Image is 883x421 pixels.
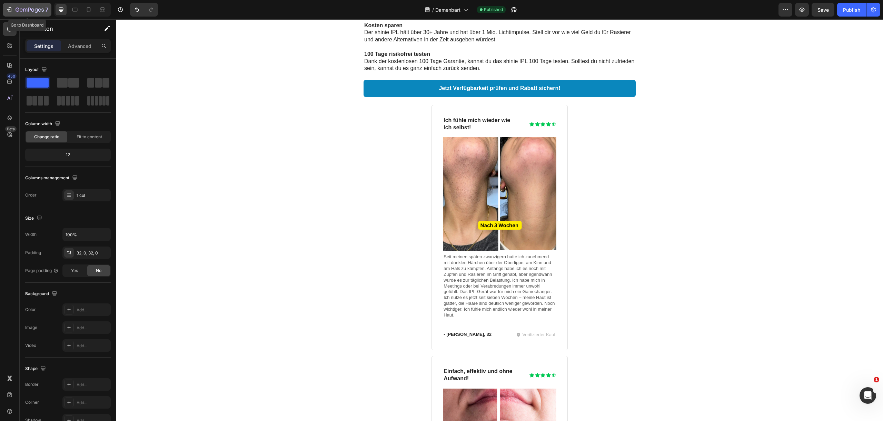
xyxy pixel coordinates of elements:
[27,150,109,160] div: 12
[77,307,109,313] div: Add...
[874,377,879,382] span: 1
[63,228,110,241] input: Auto
[25,289,59,299] div: Background
[33,24,90,33] p: Section
[25,342,36,349] div: Video
[25,364,47,373] div: Shape
[68,42,91,50] p: Advanced
[116,19,883,421] iframe: Design area
[77,134,102,140] span: Fit to content
[25,214,43,223] div: Size
[327,348,400,364] h3: Einfach, effektiv und ohne Aufwand!
[5,126,17,132] div: Beta
[860,387,876,404] iframe: Intercom live chat
[71,268,78,274] span: Yes
[130,3,158,17] div: Undo/Redo
[25,231,37,238] div: Width
[25,268,59,274] div: Page padding
[817,7,829,13] span: Save
[406,312,439,319] p: Verifizierter Kauf
[25,324,37,331] div: Image
[25,250,41,256] div: Padding
[435,6,460,13] span: Damenbart
[77,250,109,256] div: 32, 0, 32, 0
[25,192,37,198] div: Order
[327,97,400,113] h3: Ich fühle mich wieder wie ich selbst!
[327,312,381,318] p: - [PERSON_NAME], 32
[248,32,314,38] strong: 100 Tage risikofrei testen
[837,3,866,17] button: Publish
[34,134,59,140] span: Change ratio
[25,399,39,405] div: Corner
[484,7,503,13] span: Published
[327,235,439,299] p: Seit meinen späten zwanzigern hatte ich zunehmend mit dunklen Härchen über der Oberlippe, am Kinn...
[247,61,519,78] a: Jetzt Verfügbarkeit prüfen und Rabatt sichern!
[25,65,48,74] div: Layout
[327,118,440,231] img: gempages_569438352143549420-1c180dfd-7fce-47a5-821d-3eadec006119.png
[77,400,109,406] div: Add...
[3,3,51,17] button: 7
[77,192,109,199] div: 1 col
[77,382,109,388] div: Add...
[25,381,39,388] div: Border
[7,73,17,79] div: 450
[45,6,48,14] p: 7
[25,307,36,313] div: Color
[25,173,79,183] div: Columns management
[34,42,53,50] p: Settings
[323,66,444,73] p: Jetzt Verfügbarkeit prüfen und Rabatt sichern!
[25,119,62,129] div: Column width
[96,268,101,274] span: No
[77,325,109,331] div: Add...
[248,31,519,53] p: Dank der kostenlosen 100 Tage Garantie, kannst du das shinie IPL 100 Tage testen. Solltest du nic...
[77,343,109,349] div: Add...
[432,6,434,13] span: /
[812,3,834,17] button: Save
[843,6,860,13] div: Publish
